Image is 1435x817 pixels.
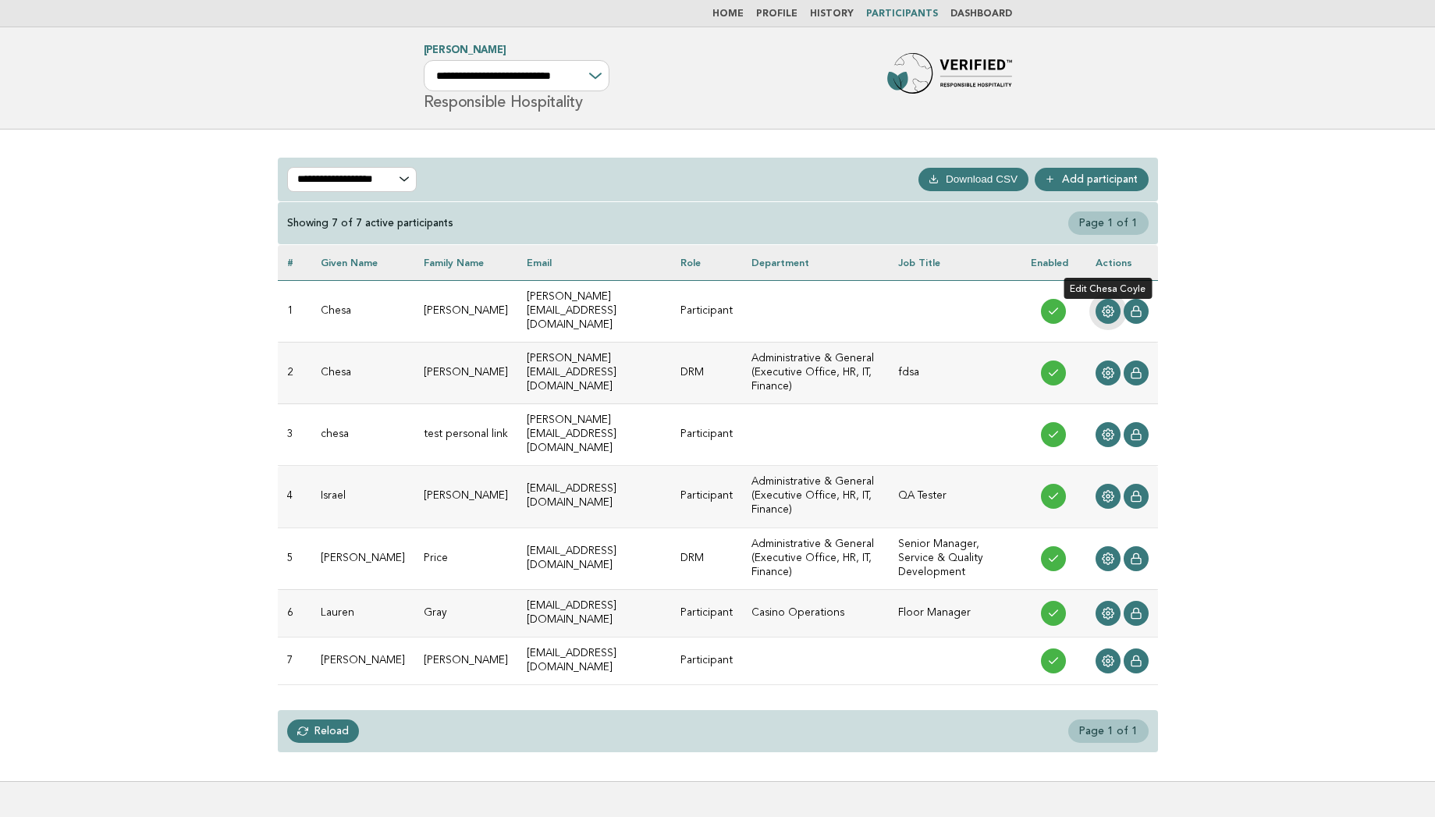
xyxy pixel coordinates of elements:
[889,245,1021,280] th: Job Title
[517,589,671,637] td: [EMAIL_ADDRESS][DOMAIN_NAME]
[889,466,1021,527] td: QA Tester
[311,466,414,527] td: Israel
[671,245,742,280] th: Role
[671,527,742,589] td: DRM
[889,589,1021,637] td: Floor Manager
[287,216,453,230] div: Showing 7 of 7 active participants
[1035,168,1149,191] a: Add participant
[311,404,414,466] td: chesa
[810,9,854,19] a: History
[414,404,517,466] td: test personal link
[742,466,889,527] td: Administrative & General (Executive Office, HR, IT, Finance)
[889,342,1021,403] td: fdsa
[311,245,414,280] th: Given name
[756,9,797,19] a: Profile
[1021,245,1086,280] th: Enabled
[889,527,1021,589] td: Senior Manager, Service & Quality Development
[671,466,742,527] td: Participant
[671,637,742,684] td: Participant
[517,280,671,342] td: [PERSON_NAME][EMAIL_ADDRESS][DOMAIN_NAME]
[671,342,742,403] td: DRM
[414,527,517,589] td: Price
[517,637,671,684] td: [EMAIL_ADDRESS][DOMAIN_NAME]
[742,342,889,403] td: Administrative & General (Executive Office, HR, IT, Finance)
[311,527,414,589] td: [PERSON_NAME]
[671,280,742,342] td: Participant
[424,45,506,55] a: [PERSON_NAME]
[517,466,671,527] td: [EMAIL_ADDRESS][DOMAIN_NAME]
[414,589,517,637] td: Gray
[278,527,311,589] td: 5
[278,466,311,527] td: 4
[712,9,744,19] a: Home
[278,342,311,403] td: 2
[671,404,742,466] td: Participant
[278,404,311,466] td: 3
[424,46,609,110] h1: Responsible Hospitality
[517,404,671,466] td: [PERSON_NAME][EMAIL_ADDRESS][DOMAIN_NAME]
[918,168,1028,191] button: Download CSV
[950,9,1012,19] a: Dashboard
[414,342,517,403] td: [PERSON_NAME]
[278,245,311,280] th: #
[278,280,311,342] td: 1
[414,280,517,342] td: [PERSON_NAME]
[311,280,414,342] td: Chesa
[517,342,671,403] td: [PERSON_NAME][EMAIL_ADDRESS][DOMAIN_NAME]
[414,245,517,280] th: Family name
[287,719,360,743] a: Reload
[311,342,414,403] td: Chesa
[517,527,671,589] td: [EMAIL_ADDRESS][DOMAIN_NAME]
[887,53,1012,103] img: Forbes Travel Guide
[414,466,517,527] td: [PERSON_NAME]
[866,9,938,19] a: Participants
[278,589,311,637] td: 6
[517,245,671,280] th: Email
[742,527,889,589] td: Administrative & General (Executive Office, HR, IT, Finance)
[742,245,889,280] th: Department
[742,589,889,637] td: Casino Operations
[311,589,414,637] td: Lauren
[278,637,311,684] td: 7
[311,637,414,684] td: [PERSON_NAME]
[414,637,517,684] td: [PERSON_NAME]
[671,589,742,637] td: Participant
